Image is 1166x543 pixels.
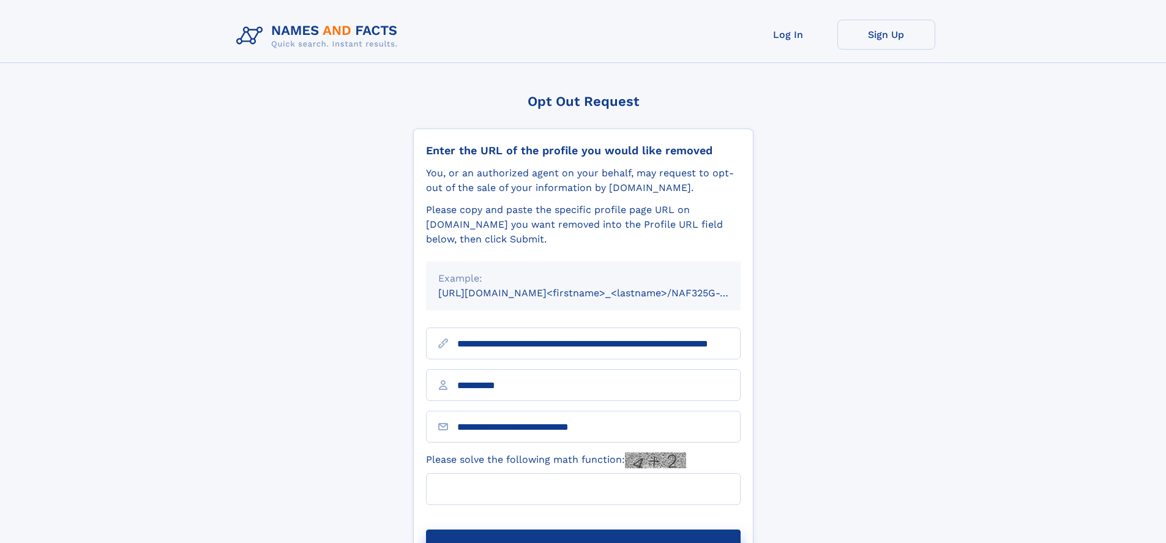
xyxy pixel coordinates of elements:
div: You, or an authorized agent on your behalf, may request to opt-out of the sale of your informatio... [426,166,741,195]
div: Opt Out Request [413,94,753,109]
div: Please copy and paste the specific profile page URL on [DOMAIN_NAME] you want removed into the Pr... [426,203,741,247]
small: [URL][DOMAIN_NAME]<firstname>_<lastname>/NAF325G-xxxxxxxx [438,287,764,299]
label: Please solve the following math function: [426,452,686,468]
div: Enter the URL of the profile you would like removed [426,144,741,157]
a: Log In [739,20,837,50]
div: Example: [438,271,728,286]
img: Logo Names and Facts [231,20,408,53]
a: Sign Up [837,20,935,50]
